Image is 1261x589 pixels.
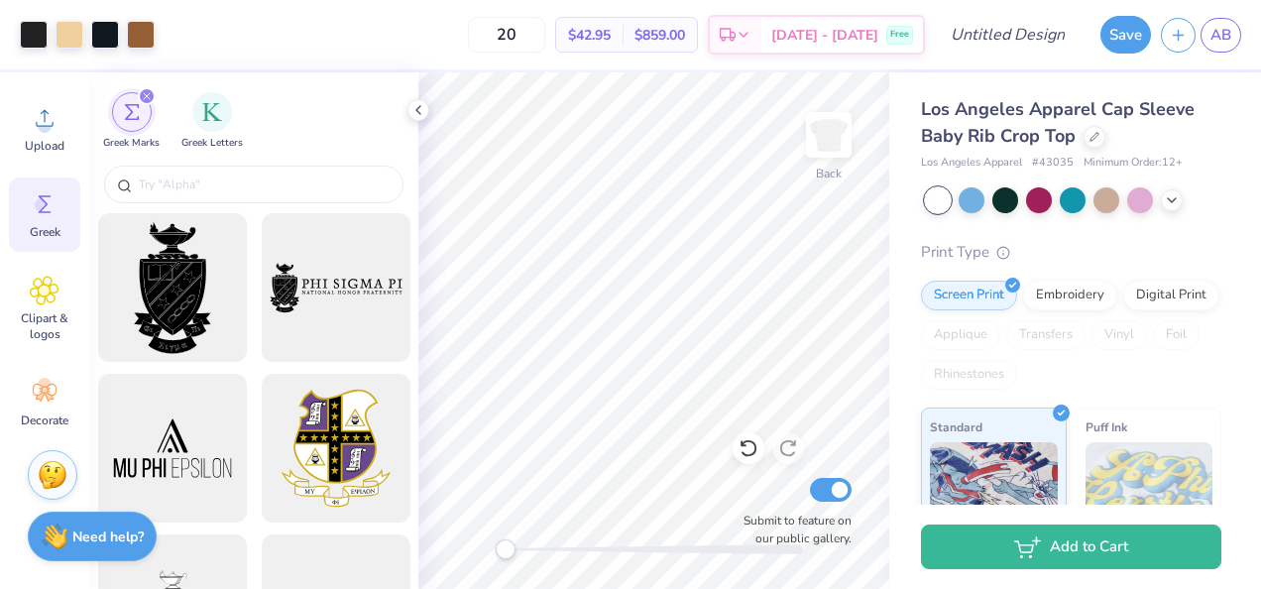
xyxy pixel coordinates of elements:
span: Standard [930,416,982,437]
span: Clipart & logos [12,310,77,342]
input: – – [468,17,545,53]
div: Rhinestones [921,360,1017,390]
span: Greek Marks [103,136,160,151]
span: [DATE] - [DATE] [771,25,878,46]
img: Puff Ink [1086,442,1213,541]
input: Try "Alpha" [137,175,391,194]
div: filter for Greek Marks [103,92,160,151]
div: Screen Print [921,281,1017,310]
div: Back [816,165,842,182]
img: Greek Marks Image [124,104,140,120]
span: Free [890,28,909,42]
div: Embroidery [1023,281,1117,310]
div: filter for Greek Letters [181,92,243,151]
span: $859.00 [634,25,685,46]
button: filter button [181,92,243,151]
img: Back [809,115,849,155]
img: Standard [930,442,1058,541]
span: AB [1210,24,1231,47]
span: Los Angeles Apparel [921,155,1022,172]
span: Los Angeles Apparel Cap Sleeve Baby Rib Crop Top [921,97,1195,148]
span: Puff Ink [1086,416,1127,437]
button: Add to Cart [921,525,1221,569]
span: $42.95 [568,25,611,46]
span: Greek [30,224,60,240]
a: AB [1201,18,1241,53]
strong: Need help? [72,528,144,546]
button: Save [1100,16,1151,54]
span: # 43035 [1032,155,1074,172]
div: Print Type [921,241,1221,264]
button: filter button [103,92,160,151]
span: Greek Letters [181,136,243,151]
div: Applique [921,320,1000,350]
img: Greek Letters Image [202,102,222,122]
div: Transfers [1006,320,1086,350]
div: Digital Print [1123,281,1219,310]
span: Upload [25,138,64,154]
span: Minimum Order: 12 + [1084,155,1183,172]
label: Submit to feature on our public gallery. [733,512,852,547]
div: Vinyl [1091,320,1147,350]
span: Decorate [21,412,68,428]
div: Accessibility label [496,539,516,559]
input: Untitled Design [935,15,1081,55]
div: Foil [1153,320,1200,350]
